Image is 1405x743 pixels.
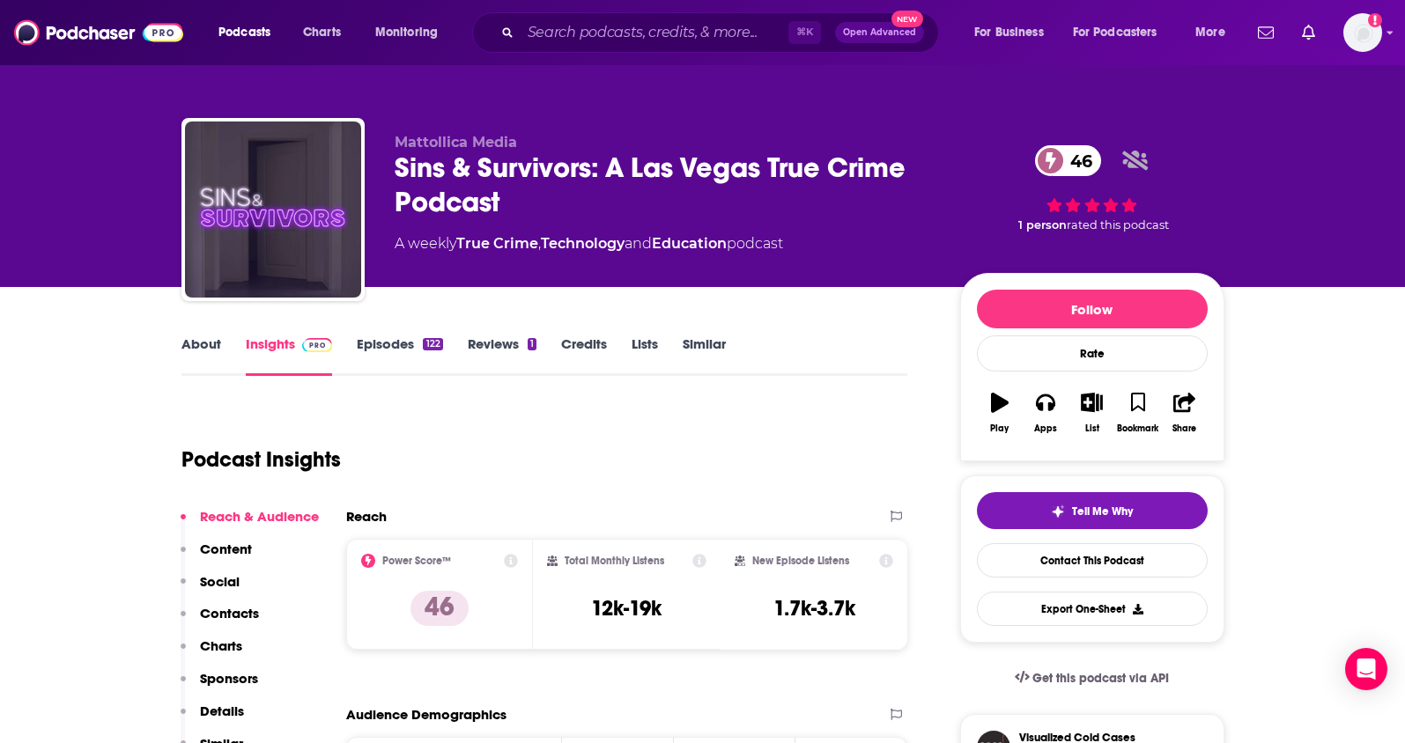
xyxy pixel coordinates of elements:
[181,541,252,573] button: Content
[1018,218,1067,232] span: 1 person
[302,338,333,352] img: Podchaser Pro
[843,28,916,37] span: Open Advanced
[591,595,662,622] h3: 12k-19k
[1368,13,1382,27] svg: Add a profile image
[1115,381,1161,445] button: Bookmark
[773,595,855,622] h3: 1.7k-3.7k
[652,235,727,252] a: Education
[1051,504,1065,519] img: tell me why sparkle
[541,235,625,252] a: Technology
[200,637,242,654] p: Charts
[14,16,183,49] img: Podchaser - Follow, Share and Rate Podcasts
[382,555,451,567] h2: Power Score™
[977,335,1208,371] div: Rate
[181,605,259,637] button: Contacts
[1195,20,1225,45] span: More
[1067,218,1169,232] span: rated this podcast
[181,670,258,703] button: Sponsors
[185,121,361,298] img: Sins & Survivors: A Las Vegas True Crime Podcast
[977,381,1023,445] button: Play
[200,573,240,590] p: Social
[246,335,333,376] a: InsightsPodchaser Pro
[683,335,726,376] a: Similar
[456,235,538,252] a: True Crime
[357,335,442,376] a: Episodes122
[977,290,1208,328] button: Follow
[977,543,1208,577] a: Contact This Podcast
[1053,145,1101,176] span: 46
[521,18,788,47] input: Search podcasts, credits, & more...
[206,18,293,47] button: open menu
[181,508,319,541] button: Reach & Audience
[835,22,924,43] button: Open AdvancedNew
[528,338,536,350] div: 1
[363,18,461,47] button: open menu
[974,20,1044,45] span: For Business
[395,233,783,254] div: A weekly podcast
[1251,18,1281,48] a: Show notifications dropdown
[468,335,536,376] a: Reviews1
[538,235,541,252] span: ,
[1023,381,1069,445] button: Apps
[1345,648,1387,690] div: Open Intercom Messenger
[1034,423,1057,434] div: Apps
[423,338,442,350] div: 122
[375,20,438,45] span: Monitoring
[346,706,507,723] h2: Audience Demographics
[200,670,258,687] p: Sponsors
[891,11,923,27] span: New
[200,703,244,719] p: Details
[990,423,1009,434] div: Play
[1295,18,1322,48] a: Show notifications dropdown
[632,335,658,376] a: Lists
[1343,13,1382,52] span: Logged in as kochristina
[395,134,517,151] span: Mattollica Media
[181,637,242,670] button: Charts
[1032,671,1169,686] span: Get this podcast via API
[752,555,849,567] h2: New Episode Listens
[1073,20,1157,45] span: For Podcasters
[200,605,259,622] p: Contacts
[1183,18,1247,47] button: open menu
[218,20,270,45] span: Podcasts
[561,335,607,376] a: Credits
[200,541,252,557] p: Content
[410,591,469,626] p: 46
[1343,13,1382,52] img: User Profile
[181,573,240,606] button: Social
[977,592,1208,626] button: Export One-Sheet
[625,235,652,252] span: and
[346,508,387,525] h2: Reach
[565,555,664,567] h2: Total Monthly Listens
[977,492,1208,529] button: tell me why sparkleTell Me Why
[489,12,956,53] div: Search podcasts, credits, & more...
[1035,145,1101,176] a: 46
[181,446,341,473] h1: Podcast Insights
[200,508,319,525] p: Reach & Audience
[181,335,221,376] a: About
[1085,423,1099,434] div: List
[788,21,821,44] span: ⌘ K
[1001,657,1184,700] a: Get this podcast via API
[1069,381,1114,445] button: List
[962,18,1066,47] button: open menu
[303,20,341,45] span: Charts
[1172,423,1196,434] div: Share
[1072,504,1133,519] span: Tell Me Why
[181,703,244,735] button: Details
[1343,13,1382,52] button: Show profile menu
[1061,18,1183,47] button: open menu
[292,18,351,47] a: Charts
[1161,381,1207,445] button: Share
[1117,423,1158,434] div: Bookmark
[960,134,1224,243] div: 46 1 personrated this podcast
